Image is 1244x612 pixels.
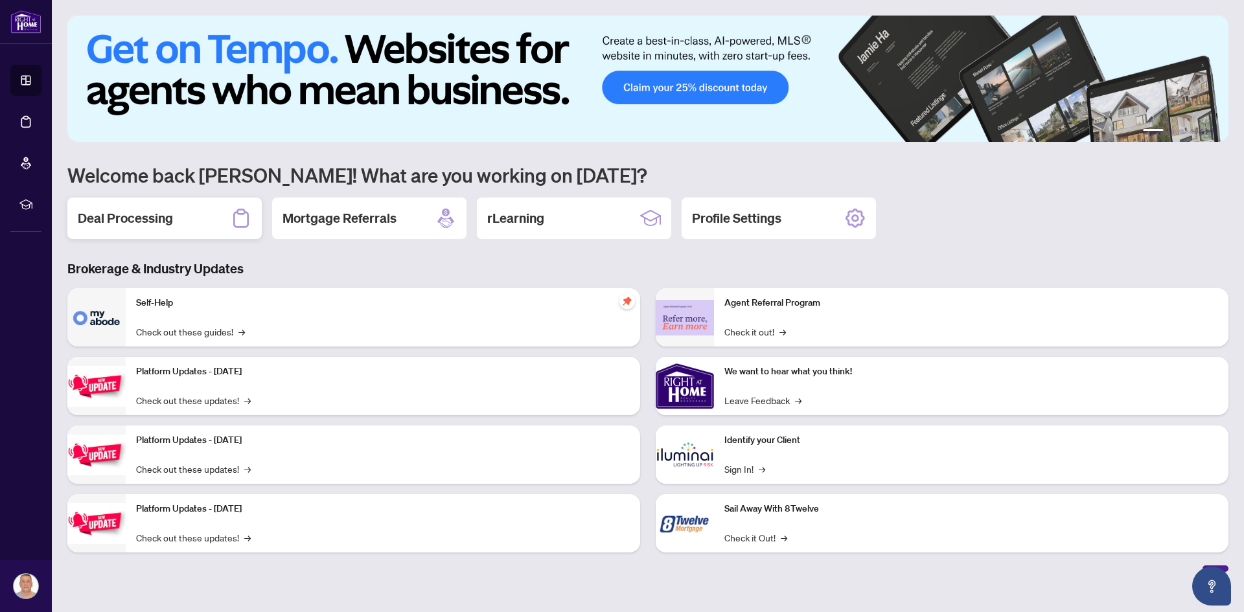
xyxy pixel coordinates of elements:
[759,462,765,476] span: →
[14,574,38,598] img: Profile Icon
[724,530,787,545] a: Check it Out!→
[724,365,1218,379] p: We want to hear what you think!
[619,293,635,309] span: pushpin
[67,435,126,475] img: Platform Updates - July 8, 2025
[724,393,801,407] a: Leave Feedback→
[136,502,630,516] p: Platform Updates - [DATE]
[1192,567,1231,606] button: Open asap
[724,462,765,476] a: Sign In!→
[779,324,786,339] span: →
[487,209,544,227] h2: rLearning
[1210,129,1215,134] button: 6
[724,502,1218,516] p: Sail Away With 8Twelve
[724,296,1218,310] p: Agent Referral Program
[67,503,126,544] img: Platform Updates - June 23, 2025
[136,296,630,310] p: Self-Help
[67,163,1228,187] h1: Welcome back [PERSON_NAME]! What are you working on [DATE]?
[1169,129,1174,134] button: 2
[1143,129,1164,134] button: 1
[244,393,251,407] span: →
[692,209,781,227] h2: Profile Settings
[136,530,251,545] a: Check out these updates!→
[656,425,714,484] img: Identify your Client
[656,494,714,552] img: Sail Away With 8Twelve
[244,462,251,476] span: →
[656,300,714,335] img: Agent Referral Program
[238,324,245,339] span: →
[656,357,714,415] img: We want to hear what you think!
[724,324,786,339] a: Check it out!→
[67,288,126,346] img: Self-Help
[781,530,787,545] span: →
[1179,129,1184,134] button: 3
[795,393,801,407] span: →
[136,433,630,448] p: Platform Updates - [DATE]
[136,462,251,476] a: Check out these updates!→
[724,433,1218,448] p: Identify your Client
[78,209,173,227] h2: Deal Processing
[67,260,1228,278] h3: Brokerage & Industry Updates
[67,366,126,407] img: Platform Updates - July 21, 2025
[136,324,245,339] a: Check out these guides!→
[244,530,251,545] span: →
[136,365,630,379] p: Platform Updates - [DATE]
[1200,129,1205,134] button: 5
[1190,129,1195,134] button: 4
[136,393,251,407] a: Check out these updates!→
[282,209,397,227] h2: Mortgage Referrals
[10,10,41,34] img: logo
[67,16,1228,142] img: Slide 0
